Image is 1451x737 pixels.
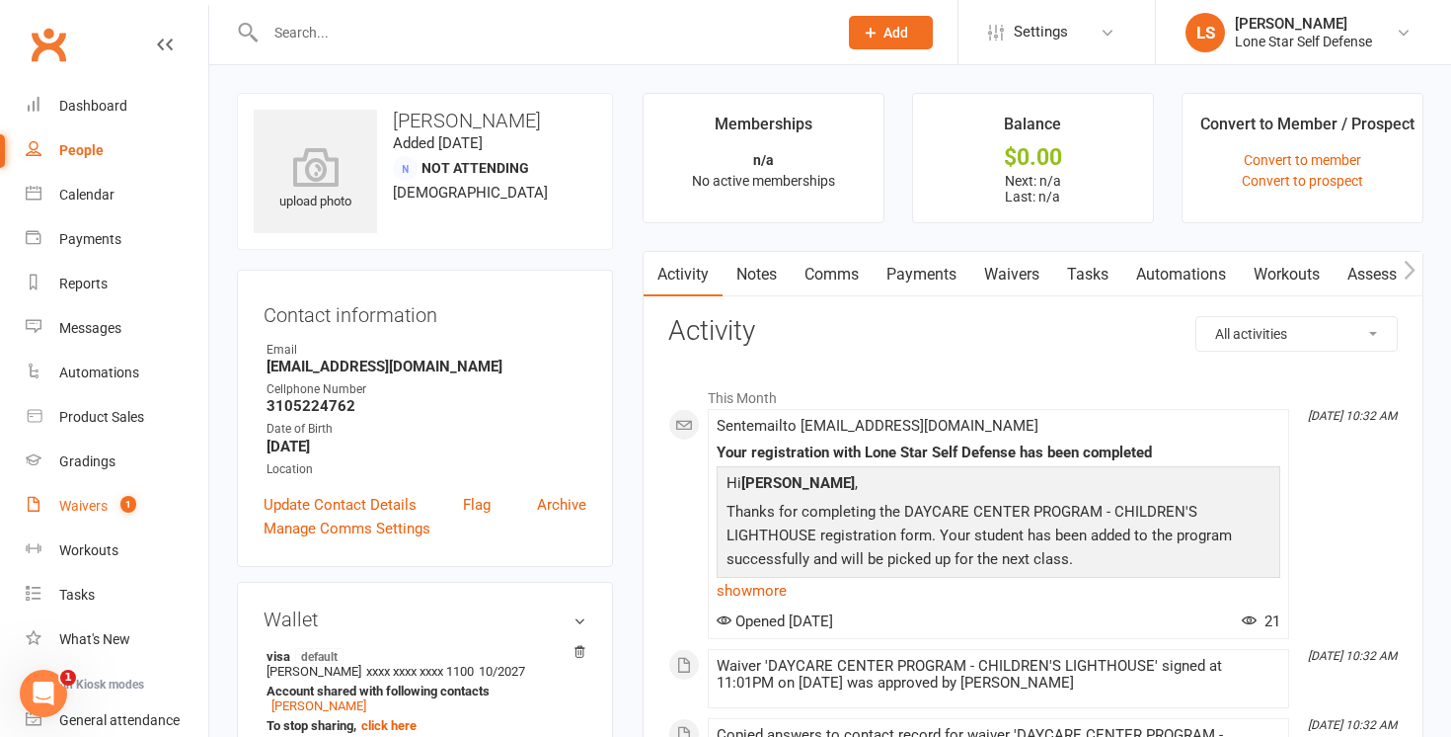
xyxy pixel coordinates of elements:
[254,110,596,131] h3: [PERSON_NAME]
[59,98,127,114] div: Dashboard
[264,609,586,630] h3: Wallet
[717,417,1038,435] span: Sent email to [EMAIL_ADDRESS][DOMAIN_NAME]
[59,498,108,514] div: Waivers
[668,316,1398,347] h3: Activity
[1200,112,1414,147] div: Convert to Member / Prospect
[717,613,833,630] span: Opened [DATE]
[931,147,1135,168] div: $0.00
[267,397,586,415] strong: 3105224762
[873,252,970,297] a: Payments
[60,670,76,686] span: 1
[24,20,73,69] a: Clubworx
[59,231,121,247] div: Payments
[717,658,1280,692] div: Waiver 'DAYCARE CENTER PROGRAM - CHILDREN'S LIGHTHOUSE' signed at 11:01PM on [DATE] was approved ...
[1185,13,1225,52] div: LS
[970,252,1053,297] a: Waivers
[264,493,417,517] a: Update Contact Details
[267,460,586,479] div: Location
[295,648,344,664] span: default
[59,365,139,380] div: Automations
[26,395,208,440] a: Product Sales
[59,631,130,647] div: What's New
[59,142,104,158] div: People
[791,252,873,297] a: Comms
[26,173,208,217] a: Calendar
[264,296,586,326] h3: Contact information
[267,380,586,399] div: Cellphone Number
[1053,252,1122,297] a: Tasks
[267,358,586,375] strong: [EMAIL_ADDRESS][DOMAIN_NAME]
[463,493,491,517] a: Flag
[264,645,586,736] li: [PERSON_NAME]
[267,420,586,439] div: Date of Birth
[393,134,483,152] time: Added [DATE]
[1242,613,1280,630] span: 21
[59,712,180,728] div: General attendance
[931,173,1135,205] p: Next: n/a Last: n/a
[722,500,1275,576] p: Thanks for completing the DAYCARE CENTER PROGRAM - CHILDREN'S LIGHTHOUSE registration form. Your ...
[26,128,208,173] a: People
[1242,173,1363,189] a: Convert to prospect
[59,587,95,603] div: Tasks
[26,351,208,395] a: Automations
[717,577,1280,605] a: show more
[421,160,529,176] span: Not Attending
[59,187,115,203] div: Calendar
[267,718,576,733] strong: To stop sharing,
[1235,15,1372,33] div: [PERSON_NAME]
[271,698,366,713] a: [PERSON_NAME]
[264,517,430,540] a: Manage Comms Settings
[26,617,208,662] a: What's New
[366,664,474,679] span: xxxx xxxx xxxx 1100
[59,409,144,425] div: Product Sales
[1240,252,1334,297] a: Workouts
[267,341,586,360] div: Email
[753,152,774,168] strong: n/a
[26,262,208,306] a: Reports
[26,529,208,573] a: Workouts
[59,453,115,469] div: Gradings
[267,648,576,664] strong: visa
[668,377,1398,409] li: This Month
[26,573,208,617] a: Tasks
[267,684,576,698] strong: Account shared with following contacts
[722,576,1275,628] p: If you need to, you can view a copy of your signed registration online any time using the link be...
[715,112,812,147] div: Memberships
[1004,112,1061,147] div: Balance
[260,19,823,46] input: Search...
[717,445,1280,461] div: Your registration with Lone Star Self Defense has been completed
[59,542,118,558] div: Workouts
[479,664,525,679] span: 10/2027
[692,173,835,189] span: No active memberships
[393,184,548,202] span: [DEMOGRAPHIC_DATA]
[537,493,586,517] a: Archive
[1308,409,1397,423] i: [DATE] 10:32 AM
[1235,33,1372,50] div: Lone Star Self Defense
[644,252,723,297] a: Activity
[254,147,377,212] div: upload photo
[1308,649,1397,663] i: [DATE] 10:32 AM
[267,438,586,455] strong: [DATE]
[1308,718,1397,732] i: [DATE] 10:32 AM
[1014,10,1068,54] span: Settings
[20,670,67,717] iframe: Intercom live chat
[741,474,855,492] strong: [PERSON_NAME]
[59,320,121,336] div: Messages
[26,306,208,351] a: Messages
[26,440,208,484] a: Gradings
[849,16,933,49] button: Add
[26,217,208,262] a: Payments
[59,276,108,291] div: Reports
[120,496,136,513] span: 1
[722,471,1275,500] p: Hi ,
[26,84,208,128] a: Dashboard
[1244,152,1361,168] a: Convert to member
[26,484,208,529] a: Waivers 1
[883,25,908,41] span: Add
[723,252,791,297] a: Notes
[361,718,417,733] a: click here
[1122,252,1240,297] a: Automations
